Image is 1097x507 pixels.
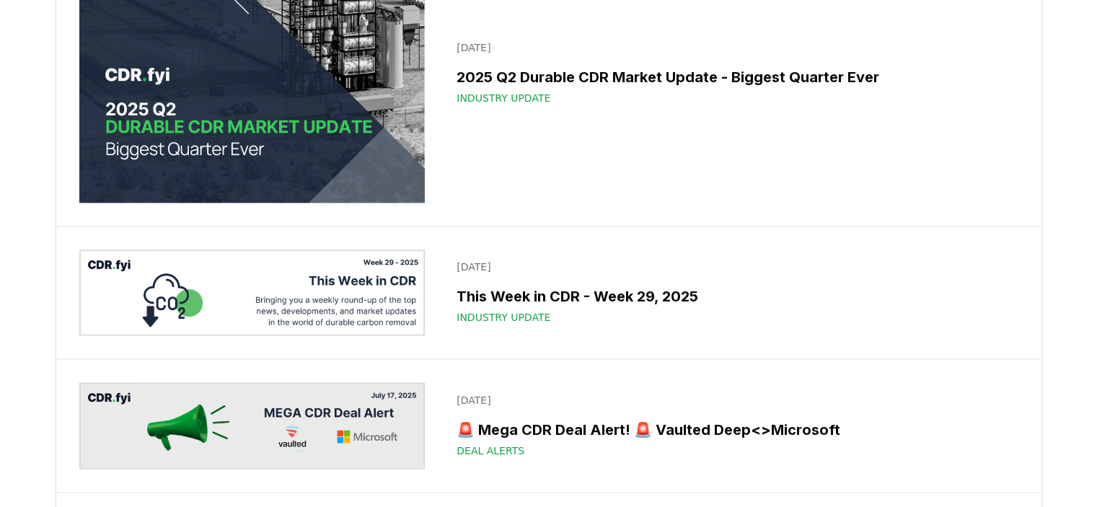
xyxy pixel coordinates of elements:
[457,286,1009,307] h3: This Week in CDR - Week 29, 2025
[79,250,426,336] img: This Week in CDR - Week 29, 2025 blog post image
[457,444,524,458] span: Deal Alerts
[457,40,1009,55] p: [DATE]
[457,393,1009,407] p: [DATE]
[457,310,550,325] span: Industry Update
[457,91,550,105] span: Industry Update
[448,384,1018,467] a: [DATE]🚨 Mega CDR Deal Alert! 🚨 Vaulted Deep<>MicrosoftDeal Alerts
[457,419,1009,441] h3: 🚨 Mega CDR Deal Alert! 🚨 Vaulted Deep<>Microsoft
[448,251,1018,333] a: [DATE]This Week in CDR - Week 29, 2025Industry Update
[457,260,1009,274] p: [DATE]
[457,66,1009,88] h3: 2025 Q2 Durable CDR Market Update - Biggest Quarter Ever
[448,32,1018,114] a: [DATE]2025 Q2 Durable CDR Market Update - Biggest Quarter EverIndustry Update
[79,382,426,469] img: 🚨 Mega CDR Deal Alert! 🚨 Vaulted Deep<>Microsoft blog post image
